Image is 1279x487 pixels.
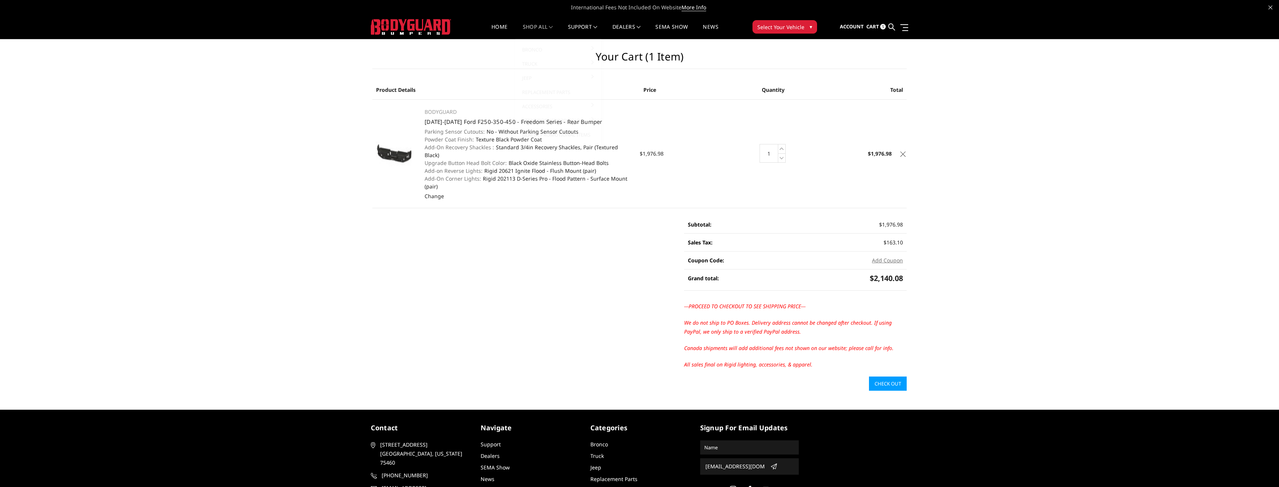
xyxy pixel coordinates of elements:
a: Bronco [590,441,608,448]
h5: contact [371,423,469,433]
a: News [481,475,494,483]
a: Bronco [518,43,598,57]
a: Home [491,24,507,39]
p: We do not ship to PO Boxes. Delivery address cannot be changed after checkout. If using PayPal, w... [684,318,907,336]
a: Dealers [612,24,641,39]
a: Support [481,441,501,448]
p: ---PROCEED TO CHECKOUT TO SEE SHIPPING PRICE--- [684,302,907,311]
th: Total [818,80,907,100]
a: Replacement Parts [590,475,637,483]
dd: Standard 3/4in Recovery Shackles, Pair (Textured Black) [425,143,631,159]
img: BODYGUARD BUMPERS [371,19,451,35]
dt: Parking Sensor Cutouts: [425,128,485,135]
a: More Info [682,4,706,11]
input: Name [701,441,798,453]
dd: Rigid 202113 D-Series Pro - Flood Pattern - Surface Mount (pair) [425,175,631,190]
a: Truck [518,57,598,71]
img: 2017-2022 Ford F250-350-450 - Freedom Series - Rear Bumper [372,135,417,172]
span: ▾ [810,23,812,31]
th: Price [640,80,729,100]
span: Select Your Vehicle [757,23,804,31]
span: [STREET_ADDRESS] [GEOGRAPHIC_DATA], [US_STATE] 75460 [380,440,467,467]
button: Add Coupon [872,256,903,264]
strong: $1,976.98 [868,150,892,157]
span: $163.10 [884,239,903,246]
p: All sales final on Rigid lighting, accessories, & apparel. [684,360,907,369]
a: SEMA Show [655,24,688,39]
span: 5 [880,24,886,29]
dd: Black Oxide Stainless Button-Head Bolts [425,159,631,167]
a: [PHONE_NUMBER] [371,471,469,480]
a: SEMA Show [481,464,510,471]
th: Product Details [372,80,640,100]
h1: Your Cart (1 item) [372,50,907,69]
a: Dealers [481,452,500,459]
a: #TeamBodyguard Gear [518,113,598,128]
a: Cart 5 [866,17,886,37]
span: $2,140.08 [870,273,903,283]
dt: Add-On Recovery Shackles : [425,143,494,151]
th: Quantity [729,80,818,100]
strong: Grand total: [688,275,719,282]
dd: Rigid 20621 Ignite Flood - Flush Mount (pair) [425,167,631,175]
strong: Subtotal: [688,221,711,228]
a: [DATE]-[DATE] Ford F250-350-450 - Freedom Series - Rear Bumper [425,118,602,125]
span: $1,976.98 [879,221,903,228]
span: $1,976.98 [640,150,664,157]
span: Account [840,23,864,30]
strong: Coupon Code: [688,257,724,264]
input: Email [702,461,767,472]
a: Replacement Parts [518,85,598,99]
a: Account [840,17,864,37]
a: Dealer Promotional Items [518,128,598,142]
a: Change [425,193,444,200]
a: Support [568,24,597,39]
a: Jeep [590,464,601,471]
span: Cart [866,23,879,30]
a: Truck [590,452,604,459]
button: Select Your Vehicle [752,20,817,34]
dt: Add-on Reverse Lights: [425,167,482,175]
p: Canada shipments will add additional fees not shown on our website; please call for info. [684,344,907,353]
dt: Upgrade Button Head Bolt Color: [425,159,507,167]
strong: Sales Tax: [688,239,713,246]
h5: Categories [590,423,689,433]
a: Jeep [518,71,598,85]
a: shop all [523,24,553,39]
p: BODYGUARD [425,107,631,116]
dt: Add-On Corner Lights: [425,175,481,182]
span: [PHONE_NUMBER] [382,471,468,480]
dt: Powder Coat Finish: [425,135,474,143]
h5: Navigate [481,423,579,433]
a: News [703,24,718,39]
h5: signup for email updates [700,423,799,433]
a: Check out [869,377,907,391]
a: Accessories [518,99,598,113]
